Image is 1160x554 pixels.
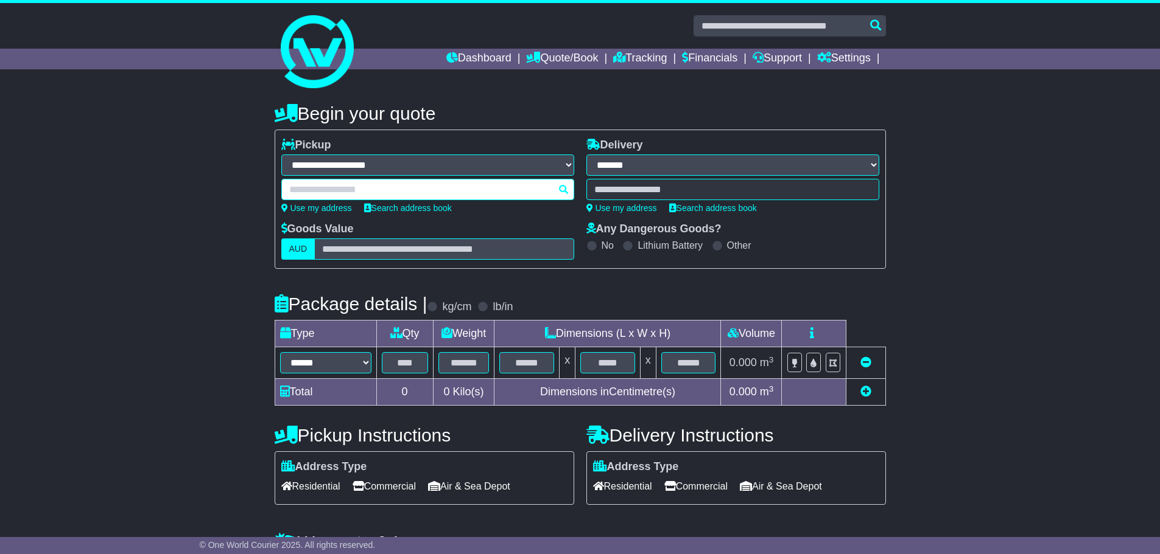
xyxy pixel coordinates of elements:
[602,240,614,251] label: No
[729,386,757,398] span: 0.000
[275,294,427,314] h4: Package details |
[281,203,352,213] a: Use my address
[275,532,886,552] h4: Warranty & Insurance
[593,460,679,474] label: Address Type
[353,477,416,496] span: Commercial
[433,320,494,347] td: Weight
[200,540,376,550] span: © One World Courier 2025. All rights reserved.
[769,384,774,393] sup: 3
[275,425,574,445] h4: Pickup Instructions
[494,320,721,347] td: Dimensions (L x W x H)
[281,179,574,200] typeahead: Please provide city
[593,477,652,496] span: Residential
[493,300,513,314] label: lb/in
[760,386,774,398] span: m
[364,203,452,213] a: Search address book
[860,356,871,369] a: Remove this item
[494,379,721,406] td: Dimensions in Centimetre(s)
[433,379,494,406] td: Kilo(s)
[275,320,376,347] td: Type
[729,356,757,369] span: 0.000
[443,386,449,398] span: 0
[275,379,376,406] td: Total
[376,379,433,406] td: 0
[682,49,737,69] a: Financials
[753,49,802,69] a: Support
[442,300,471,314] label: kg/cm
[376,320,433,347] td: Qty
[275,103,886,123] h4: Begin your quote
[586,425,886,445] h4: Delivery Instructions
[586,139,643,152] label: Delivery
[281,223,354,236] label: Goods Value
[613,49,667,69] a: Tracking
[586,223,722,236] label: Any Dangerous Goods?
[638,240,703,251] label: Lithium Battery
[526,49,598,69] a: Quote/Book
[769,355,774,364] sup: 3
[760,356,774,369] span: m
[740,477,822,496] span: Air & Sea Depot
[721,320,782,347] td: Volume
[817,49,871,69] a: Settings
[669,203,757,213] a: Search address book
[281,139,331,152] label: Pickup
[640,347,656,379] td: x
[428,477,510,496] span: Air & Sea Depot
[446,49,511,69] a: Dashboard
[281,238,315,260] label: AUD
[664,477,728,496] span: Commercial
[586,203,657,213] a: Use my address
[281,460,367,474] label: Address Type
[281,477,340,496] span: Residential
[727,240,751,251] label: Other
[860,386,871,398] a: Add new item
[560,347,575,379] td: x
